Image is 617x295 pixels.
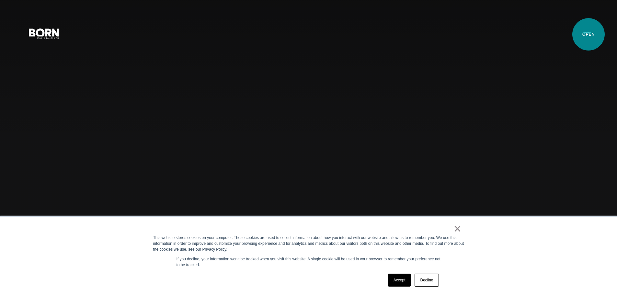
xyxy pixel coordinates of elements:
a: Decline [415,274,439,287]
a: × [454,226,462,232]
a: Accept [388,274,411,287]
p: If you decline, your information won’t be tracked when you visit this website. A single cookie wi... [177,256,441,268]
div: This website stores cookies on your computer. These cookies are used to collect information about... [153,235,464,252]
button: Open [579,27,595,40]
